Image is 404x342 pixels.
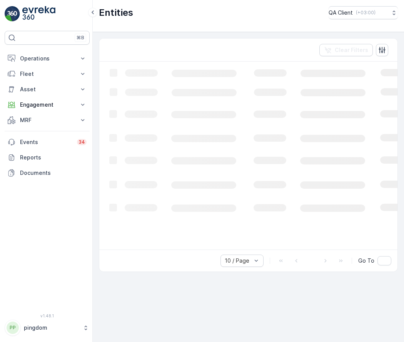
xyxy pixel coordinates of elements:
button: Asset [5,82,90,97]
p: Engagement [20,101,74,109]
p: pingdom [24,324,79,332]
button: QA Client(+03:00) [329,6,398,19]
p: Events [20,138,72,146]
button: Operations [5,51,90,66]
p: ( +03:00 ) [356,10,376,16]
p: Asset [20,85,74,93]
button: PPpingdom [5,320,90,336]
button: Engagement [5,97,90,112]
a: Reports [5,150,90,165]
img: logo [5,6,20,22]
p: Documents [20,169,87,177]
p: Clear Filters [335,46,368,54]
p: Entities [99,7,133,19]
span: Go To [358,257,374,265]
img: logo_light-DOdMpM7g.png [22,6,55,22]
span: v 1.48.1 [5,313,90,318]
button: Fleet [5,66,90,82]
p: QA Client [329,9,353,17]
p: ⌘B [77,35,84,41]
p: Fleet [20,70,74,78]
a: Documents [5,165,90,181]
div: PP [7,322,19,334]
p: MRF [20,116,74,124]
p: Reports [20,154,87,161]
p: 34 [78,139,85,145]
a: Events34 [5,134,90,150]
button: MRF [5,112,90,128]
p: Operations [20,55,74,62]
button: Clear Filters [319,44,373,56]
